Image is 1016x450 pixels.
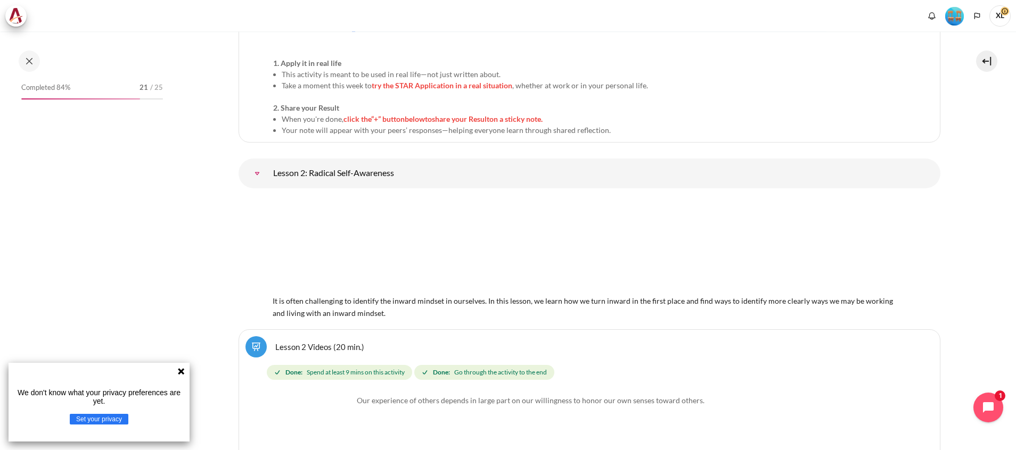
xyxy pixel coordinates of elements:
a: Architeck Architeck [5,5,32,27]
span: It is often challenging to identify the inward mindset in ourselves. In this lesson, we learn how... [273,285,893,318]
button: Set your privacy [70,414,128,424]
strong: 1. Apply it in real life [273,59,341,68]
span: Go through the activity to the end [454,368,547,377]
span: Your note will appear with your peers’ responses—helping everyone learn through shared reflection. [282,126,611,135]
span: on a sticky note. [489,114,543,123]
span: Completed 84% [21,82,70,93]
span: Take a moment this week to , whether at work or in your personal life. [282,81,648,90]
span: This activity is meant to be used in real life—not just written about. [282,70,501,79]
span: 21 [140,82,148,93]
span: share your Result [432,114,489,123]
div: 84% [21,98,140,99]
img: Level #4 [945,7,964,26]
span: When you're done, [282,114,343,123]
div: Show notification window with no new notifications [924,8,940,24]
span: try the STAR Application in a real situation [372,81,512,90]
img: 2 [273,197,892,294]
strong: 2. Share your Result [273,103,339,112]
p: We don't know what your privacy preferences are yet. [13,388,185,405]
span: below [405,114,425,123]
span: Spend at least 9 mins on this activity [307,368,405,377]
a: Level #4 [941,6,968,26]
strong: Done: [433,368,450,377]
span: to [425,114,432,123]
span: XL [989,5,1011,27]
div: Completion requirements for Lesson 2 Videos (20 min.) [267,363,916,382]
img: Architeck [9,8,23,24]
span: / 25 [150,82,163,93]
span: click the [343,114,371,123]
strong: Done: [285,368,302,377]
span: “+” button [371,114,405,123]
p: Our experience of others depends in large part on our willingness to honor our own senses toward ... [273,395,906,406]
a: Lesson 2 Videos (20 min.) [275,341,364,352]
a: User menu [989,5,1011,27]
div: Level #4 [945,6,964,26]
a: Lesson 2: Radical Self-Awareness [247,163,268,184]
button: Languages [969,8,985,24]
